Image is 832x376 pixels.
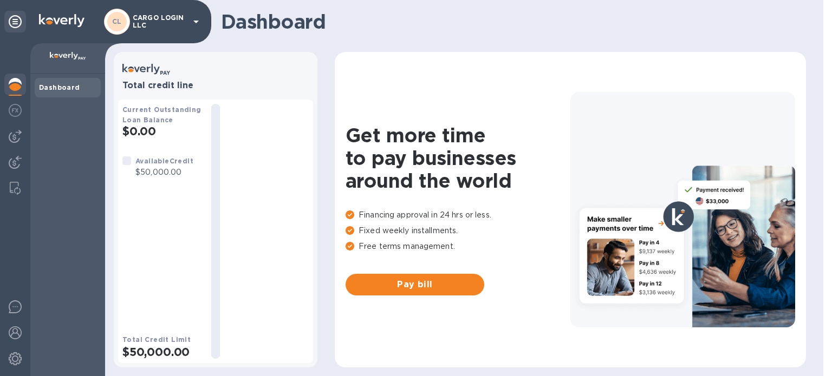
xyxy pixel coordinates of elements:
h1: Dashboard [221,10,801,33]
b: Total Credit Limit [122,335,191,344]
h2: $0.00 [122,124,203,138]
img: Logo [39,14,84,27]
h1: Get more time to pay businesses around the world [346,124,570,192]
b: Current Outstanding Loan Balance [122,105,201,124]
img: Foreign exchange [9,104,22,117]
button: Pay bill [346,274,484,295]
p: Fixed weekly installments. [346,225,570,236]
p: $50,000.00 [135,167,193,178]
p: CARGO LOGIN LLC [133,14,187,29]
b: CL [112,17,122,25]
b: Dashboard [39,83,80,91]
h2: $50,000.00 [122,345,203,359]
b: Available Credit [135,157,193,165]
div: Unpin categories [4,11,26,32]
p: Financing approval in 24 hrs or less. [346,209,570,221]
span: Pay bill [354,278,476,291]
p: Free terms management. [346,241,570,252]
h3: Total credit line [122,81,309,91]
